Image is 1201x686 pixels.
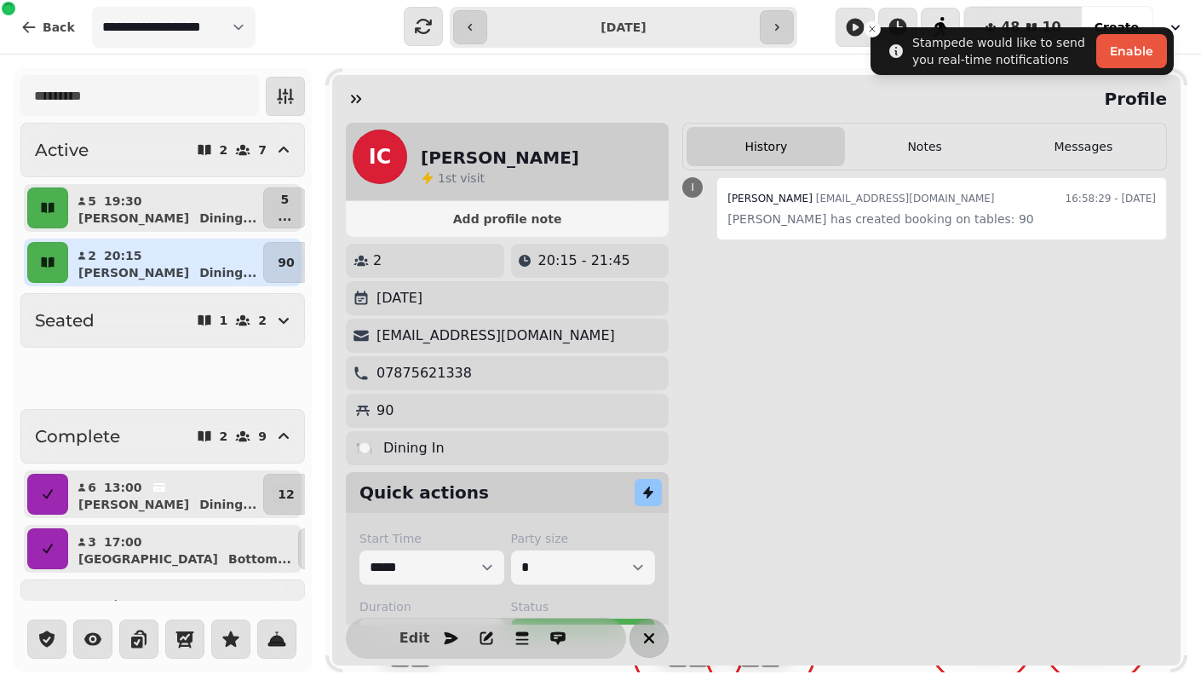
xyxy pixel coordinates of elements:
button: Back [7,7,89,48]
h2: Active [35,138,89,162]
p: 2 [87,247,97,264]
p: 5 [87,193,97,210]
label: Start Time [359,530,504,547]
p: 🍽️ [356,438,373,458]
button: History [687,127,845,166]
button: Enable [1096,34,1167,68]
button: 90 [263,242,308,283]
p: 9 [258,430,267,442]
button: 5... [263,187,306,228]
button: Close toast [864,20,881,37]
button: Active27 [20,123,305,177]
p: Dining ... [199,264,256,281]
button: Notes [845,127,1003,166]
p: 90 [278,254,294,271]
span: Edit [405,631,425,645]
button: 220:15[PERSON_NAME]Dining... [72,242,260,283]
p: 12 [278,486,294,503]
button: 519:30[PERSON_NAME]Dining... [72,187,260,228]
p: 2 [373,251,382,271]
p: visit [438,170,485,187]
p: 20:15 - 21:45 [538,251,630,271]
button: 317:00[GEOGRAPHIC_DATA]Bottom... [72,528,295,569]
time: 16:58:29 - [DATE] [1066,188,1156,209]
button: Seated12 [20,293,305,348]
p: ... [278,208,291,225]
span: st [445,171,460,185]
button: 613:00[PERSON_NAME]Dining... [72,474,260,515]
span: 1 [438,171,445,185]
h2: Quick actions [359,481,489,504]
p: [PERSON_NAME] [78,210,189,227]
p: [PERSON_NAME] [78,264,189,281]
button: Complete29 [20,409,305,464]
button: Create [1081,7,1152,48]
p: 20:15 [104,247,142,264]
p: 2 [258,314,267,326]
p: 17:00 [104,533,142,551]
span: Back [43,21,75,33]
p: 19:30 [104,193,142,210]
h2: [PERSON_NAME] [421,146,579,170]
p: 1 [220,314,228,326]
label: Duration [359,598,504,615]
button: Add profile note [353,208,662,230]
p: Dining In [383,438,445,458]
p: Bottom ... [228,551,291,568]
button: Removed12 [20,579,305,634]
p: [EMAIL_ADDRESS][DOMAIN_NAME] [376,326,615,346]
span: [PERSON_NAME] [727,193,813,205]
label: Status [511,598,656,615]
p: 3 [87,533,97,551]
p: 6 [87,479,97,496]
p: Dining ... [199,210,256,227]
h2: Seated [35,308,95,332]
p: 07875621338 [376,363,472,383]
button: Edit [398,621,432,655]
span: Add profile note [366,213,648,225]
p: [DATE] [376,288,422,308]
button: Messages [1004,127,1163,166]
h2: Profile [1097,87,1167,111]
p: Dining ... [199,496,256,513]
span: I [691,182,694,193]
p: 2 [220,144,228,156]
p: [PERSON_NAME] [78,496,189,513]
p: [GEOGRAPHIC_DATA] [78,551,218,568]
span: IC [369,147,392,167]
p: 2 [220,430,228,442]
h2: Removed [35,595,118,619]
p: 7 [258,144,267,156]
label: Party size [511,530,656,547]
div: [EMAIL_ADDRESS][DOMAIN_NAME] [727,188,994,209]
p: 90 [376,401,394,421]
p: [PERSON_NAME] has created booking on tables: 90 [727,209,1156,229]
button: 4810 [964,7,1082,48]
p: 5 [278,191,291,208]
h2: Complete [35,424,120,448]
p: 13:00 [104,479,142,496]
button: 12 [263,474,308,515]
div: Stampede would like to send you real-time notifications [912,34,1089,68]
